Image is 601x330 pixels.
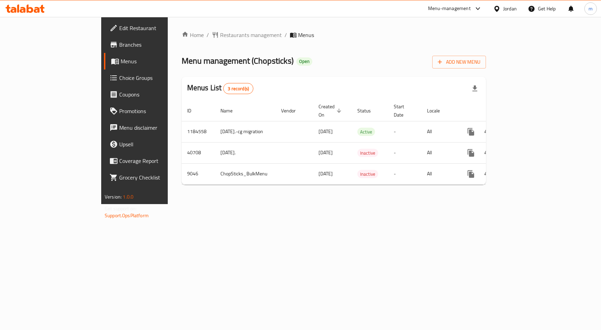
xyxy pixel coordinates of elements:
[319,102,343,119] span: Created On
[421,163,457,184] td: All
[479,166,496,182] button: Change Status
[105,211,149,220] a: Support.OpsPlatform
[104,136,202,153] a: Upsell
[123,192,133,201] span: 1.0.0
[281,107,305,115] span: Vendor
[119,140,196,148] span: Upsell
[215,163,276,184] td: ChopSticks_BulkMenu
[319,148,333,157] span: [DATE]
[104,36,202,53] a: Branches
[432,56,486,68] button: Add New Menu
[104,169,202,186] a: Grocery Checklist
[463,166,479,182] button: more
[224,85,253,92] span: 3 record(s)
[104,20,202,36] a: Edit Restaurant
[388,121,421,142] td: -
[212,31,282,39] a: Restaurants management
[467,80,483,97] div: Export file
[104,153,202,169] a: Coverage Report
[296,58,312,64] span: Open
[121,57,196,65] span: Menus
[119,90,196,99] span: Coupons
[220,107,242,115] span: Name
[357,128,375,136] span: Active
[357,107,380,115] span: Status
[104,53,202,70] a: Menus
[182,100,535,185] table: enhanced table
[105,204,137,213] span: Get support on:
[479,145,496,161] button: Change Status
[104,103,202,119] a: Promotions
[479,123,496,140] button: Change Status
[503,5,517,12] div: Jordan
[104,86,202,103] a: Coupons
[427,107,449,115] span: Locale
[119,157,196,165] span: Coverage Report
[394,102,413,119] span: Start Date
[119,107,196,115] span: Promotions
[182,53,294,68] span: Menu management ( Chopsticks )
[187,107,200,115] span: ID
[388,142,421,163] td: -
[357,170,378,178] span: Inactive
[119,123,196,132] span: Menu disclaimer
[463,145,479,161] button: more
[589,5,593,12] span: m
[357,149,378,157] span: Inactive
[187,83,253,94] h2: Menus List
[388,163,421,184] td: -
[319,127,333,136] span: [DATE]
[438,58,480,66] span: Add New Menu
[207,31,209,39] li: /
[215,142,276,163] td: [DATE].
[457,100,535,121] th: Actions
[119,24,196,32] span: Edit Restaurant
[182,31,486,39] nav: breadcrumb
[104,70,202,86] a: Choice Groups
[119,173,196,182] span: Grocery Checklist
[298,31,314,39] span: Menus
[319,169,333,178] span: [DATE]
[285,31,287,39] li: /
[119,74,196,82] span: Choice Groups
[119,40,196,49] span: Branches
[105,192,122,201] span: Version:
[421,142,457,163] td: All
[463,123,479,140] button: more
[104,119,202,136] a: Menu disclaimer
[215,121,276,142] td: [DATE].-cg migration
[421,121,457,142] td: All
[220,31,282,39] span: Restaurants management
[296,57,312,66] div: Open
[428,4,471,13] div: Menu-management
